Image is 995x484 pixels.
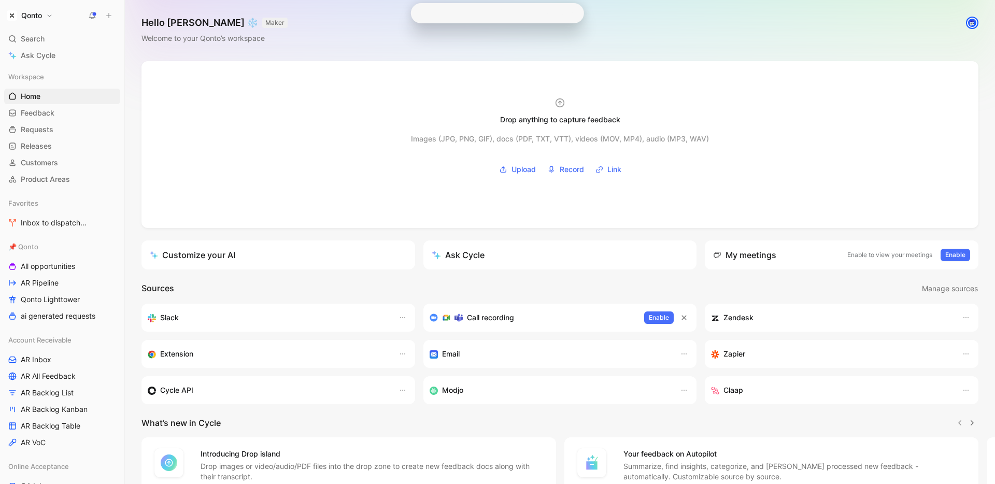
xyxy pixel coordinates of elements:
[644,311,674,324] button: Enable
[21,294,80,305] span: Qonto Lighttower
[21,49,55,62] span: Ask Cycle
[711,348,951,360] div: Capture feedback from thousands of sources with Zapier (survey results, recordings, sheets, etc).
[21,421,80,431] span: AR Backlog Table
[4,459,120,474] div: Online Acceptance
[4,239,120,324] div: 📌 QontoAll opportunitiesAR PipelineQonto Lighttowerai generated requests
[21,437,46,448] span: AR VoC
[160,348,193,360] h3: Extension
[201,448,544,460] h4: Introducing Drop island
[423,240,697,269] button: Ask Cycle
[711,384,951,396] div: Claap
[21,174,70,184] span: Product Areas
[141,240,415,269] a: Customize your AI
[623,448,966,460] h4: Your feedback on Autopilot
[4,275,120,291] a: AR Pipeline
[21,158,58,168] span: Customers
[4,48,120,63] a: Ask Cycle
[21,91,40,102] span: Home
[430,348,670,360] div: Forward emails to your feedback inbox
[560,163,584,176] span: Record
[21,371,76,381] span: AR All Feedback
[21,404,88,415] span: AR Backlog Kanban
[4,138,120,154] a: Releases
[7,10,17,21] img: Qonto
[442,348,460,360] h3: Email
[945,250,965,260] span: Enable
[4,31,120,47] div: Search
[4,308,120,324] a: ai generated requests
[160,384,193,396] h3: Cycle API
[607,163,621,176] span: Link
[262,18,288,28] button: MAKER
[8,241,38,252] span: 📌 Qonto
[4,402,120,417] a: AR Backlog Kanban
[141,32,288,45] div: Welcome to your Qonto’s workspace
[425,14,512,21] div: Docs, images, videos, audio files, links & more
[21,354,51,365] span: AR Inbox
[4,292,120,307] a: Qonto Lighttower
[141,17,288,29] h1: Hello [PERSON_NAME] ❄️
[4,195,120,211] div: Favorites
[4,352,120,367] a: AR Inbox
[141,417,221,429] h2: What’s new in Cycle
[511,163,536,176] span: Upload
[21,33,45,45] span: Search
[442,384,463,396] h3: Modjo
[148,384,388,396] div: Sync customers & send feedback from custom sources. Get inspired by our favorite use case
[847,250,932,260] p: Enable to view your meetings
[592,162,625,177] button: Link
[4,89,120,104] a: Home
[201,461,544,482] p: Drop images or video/audio/PDF files into the drop zone to create new feedback docs along with th...
[411,133,709,145] div: Images (JPG, PNG, GIF), docs (PDF, TXT, VTT), videos (MOV, MP4), audio (MP3, WAV)
[4,239,120,254] div: 📌 Qonto
[160,311,179,324] h3: Slack
[150,249,235,261] div: Customize your AI
[21,278,59,288] span: AR Pipeline
[4,155,120,170] a: Customers
[21,388,74,398] span: AR Backlog List
[941,249,970,261] button: Enable
[8,198,38,208] span: Favorites
[8,335,72,345] span: Account Receivable
[4,215,120,231] a: Inbox to dispatch🛠️ Tools
[21,11,42,20] h1: Qonto
[921,282,978,295] button: Manage sources
[21,124,53,135] span: Requests
[4,8,55,23] button: QontoQonto
[4,332,120,450] div: Account ReceivableAR InboxAR All FeedbackAR Backlog ListAR Backlog KanbanAR Backlog TableAR VoC
[4,105,120,121] a: Feedback
[4,259,120,274] a: All opportunities
[425,6,512,14] div: Drop anything here to capture feedback
[500,113,620,126] div: Drop anything to capture feedback
[4,69,120,84] div: Workspace
[723,348,745,360] h3: Zapier
[623,461,966,482] p: Summarize, find insights, categorize, and [PERSON_NAME] processed new feedback - automatically. C...
[21,261,75,272] span: All opportunities
[467,311,514,324] h3: Call recording
[711,311,951,324] div: Sync customers and create docs
[922,282,978,295] span: Manage sources
[967,18,977,28] img: avatar
[4,122,120,137] a: Requests
[4,172,120,187] a: Product Areas
[544,162,588,177] button: Record
[21,141,52,151] span: Releases
[21,108,54,118] span: Feedback
[495,162,539,177] button: Upload
[141,282,174,295] h2: Sources
[148,311,388,324] div: Sync your customers, send feedback and get updates in Slack
[4,332,120,348] div: Account Receivable
[4,385,120,401] a: AR Backlog List
[148,348,388,360] div: Capture feedback from anywhere on the web
[4,368,120,384] a: AR All Feedback
[649,312,669,323] span: Enable
[21,218,96,229] span: Inbox to dispatch
[432,249,485,261] div: Ask Cycle
[723,384,743,396] h3: Claap
[8,461,69,472] span: Online Acceptance
[8,72,44,82] span: Workspace
[713,249,776,261] div: My meetings
[4,435,120,450] a: AR VoC
[723,311,754,324] h3: Zendesk
[4,418,120,434] a: AR Backlog Table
